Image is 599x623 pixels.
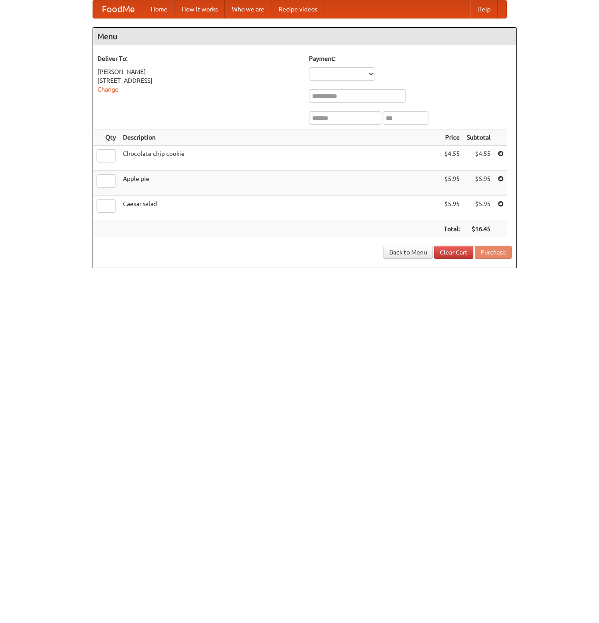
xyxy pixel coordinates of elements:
[463,146,494,171] td: $4.55
[463,221,494,237] th: $16.45
[225,0,272,18] a: Who we are
[463,129,494,146] th: Subtotal
[97,67,300,76] div: [PERSON_NAME]
[97,54,300,63] h5: Deliver To:
[93,129,119,146] th: Qty
[440,221,463,237] th: Total:
[434,246,473,259] a: Clear Cart
[463,196,494,221] td: $5.95
[272,0,324,18] a: Recipe videos
[440,146,463,171] td: $4.55
[119,129,440,146] th: Description
[475,246,512,259] button: Purchase
[309,54,512,63] h5: Payment:
[440,171,463,196] td: $5.95
[440,196,463,221] td: $5.95
[119,171,440,196] td: Apple pie
[144,0,175,18] a: Home
[463,171,494,196] td: $5.95
[93,28,516,45] h4: Menu
[440,129,463,146] th: Price
[97,86,119,93] a: Change
[470,0,498,18] a: Help
[175,0,225,18] a: How it works
[383,246,433,259] a: Back to Menu
[93,0,144,18] a: FoodMe
[119,196,440,221] td: Caesar salad
[97,76,300,85] div: [STREET_ADDRESS]
[119,146,440,171] td: Chocolate chip cookie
